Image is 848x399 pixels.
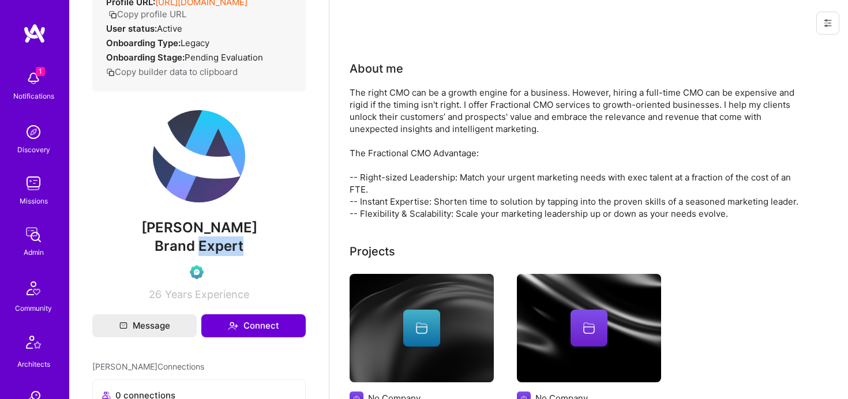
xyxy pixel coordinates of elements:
i: icon Connect [228,321,238,331]
span: [PERSON_NAME] [92,219,306,236]
span: Active [157,23,182,34]
span: Brand Expert [155,238,243,254]
button: Message [92,314,197,337]
img: Community [20,274,47,302]
img: Evaluation Call Pending [190,265,204,279]
div: Missions [20,195,48,207]
span: 26 [149,288,162,300]
div: About me [350,60,403,77]
div: Projects [350,243,395,260]
i: icon Mail [119,322,127,330]
img: admin teamwork [22,223,45,246]
img: cover [517,274,661,382]
div: The right CMO can be a growth engine for a business. However, hiring a full-time CMO can be expen... [350,86,811,220]
div: Notifications [13,90,54,102]
strong: User status: [106,23,157,34]
img: cover [350,274,494,382]
img: discovery [22,121,45,144]
img: logo [23,23,46,44]
span: [PERSON_NAME] Connections [92,360,204,372]
span: Pending Evaluation [185,52,263,63]
span: Years Experience [165,288,249,300]
span: 1 [36,67,45,76]
img: Architects [20,330,47,358]
span: legacy [181,37,209,48]
button: Copy builder data to clipboard [106,66,238,78]
img: User Avatar [153,110,245,202]
button: Connect [201,314,306,337]
button: Copy profile URL [108,8,186,20]
img: bell [22,67,45,90]
div: Architects [17,358,50,370]
div: Community [15,302,52,314]
strong: Onboarding Stage: [106,52,185,63]
img: teamwork [22,172,45,195]
div: Discovery [17,144,50,156]
strong: Onboarding Type: [106,37,181,48]
i: icon Copy [108,10,117,19]
div: Admin [24,246,44,258]
i: icon Copy [106,68,115,77]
